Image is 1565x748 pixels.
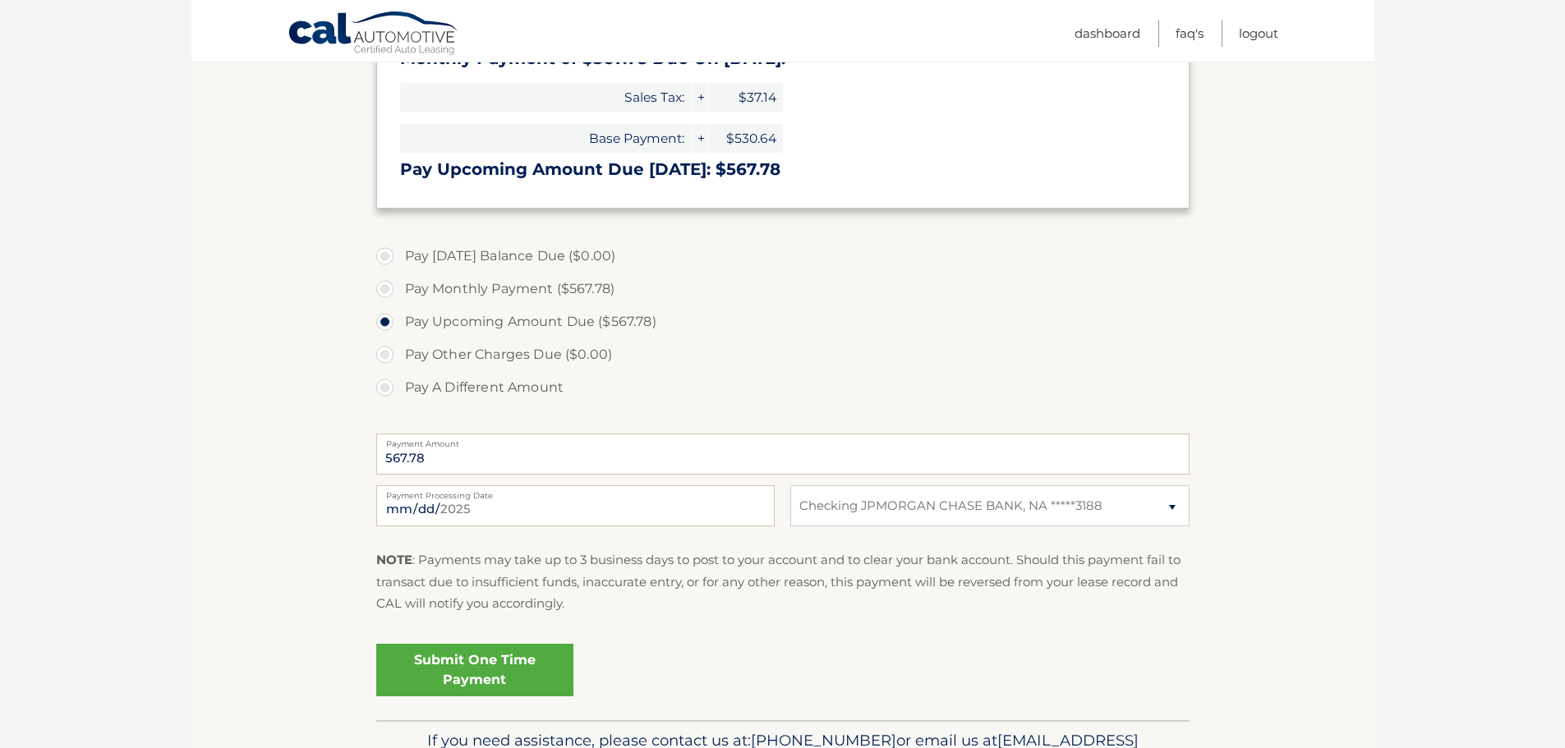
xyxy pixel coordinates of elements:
[400,159,1166,180] h3: Pay Upcoming Amount Due [DATE]: $567.78
[376,549,1190,614] p: : Payments may take up to 3 business days to post to your account and to clear your bank account....
[376,552,412,567] strong: NOTE
[400,124,691,153] span: Base Payment:
[376,485,775,498] label: Payment Processing Date
[288,11,460,58] a: Cal Automotive
[376,371,1190,404] label: Pay A Different Amount
[1239,20,1278,47] a: Logout
[376,273,1190,305] label: Pay Monthly Payment ($567.78)
[709,124,783,153] span: $530.64
[709,83,783,112] span: $37.14
[1075,20,1140,47] a: Dashboard
[692,83,708,112] span: +
[1176,20,1204,47] a: FAQ's
[400,83,691,112] span: Sales Tax:
[376,338,1190,371] label: Pay Other Charges Due ($0.00)
[376,240,1190,273] label: Pay [DATE] Balance Due ($0.00)
[376,305,1190,338] label: Pay Upcoming Amount Due ($567.78)
[376,644,573,696] a: Submit One Time Payment
[376,434,1190,447] label: Payment Amount
[692,124,708,153] span: +
[376,434,1190,475] input: Payment Amount
[376,485,775,526] input: Payment Date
